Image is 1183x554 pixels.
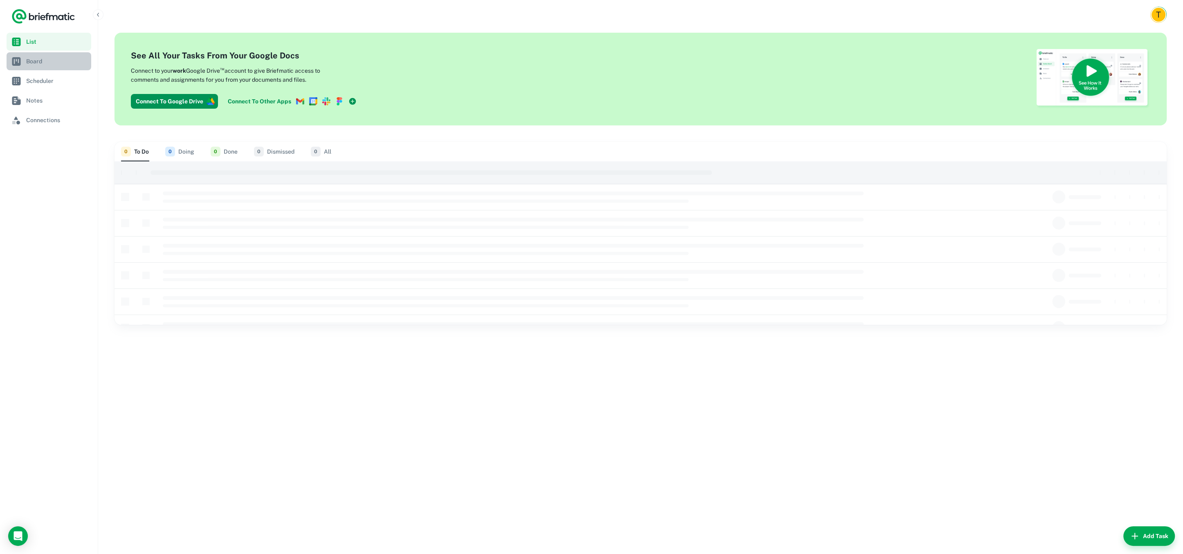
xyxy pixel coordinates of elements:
[211,147,220,156] span: 0
[26,37,88,46] span: List
[7,111,91,129] a: Connections
[26,57,88,66] span: Board
[7,72,91,90] a: Scheduler
[1123,526,1175,546] button: Add Task
[8,526,28,546] div: Load Chat
[26,116,88,125] span: Connections
[311,147,321,156] span: 0
[131,94,218,109] button: Connect To Google Drive
[254,142,294,161] button: Dismissed
[131,49,360,62] h4: See All Your Tasks From Your Google Docs
[26,96,88,105] span: Notes
[131,65,348,84] p: Connect to your Google Drive account to give Briefmatic access to comments and assignments for yo...
[311,142,331,161] button: All
[7,33,91,51] a: List
[224,94,360,109] a: Connect To Other Apps
[7,52,91,70] a: Board
[165,147,175,156] span: 0
[173,67,186,74] b: work
[7,92,91,109] a: Notes
[211,142,238,161] button: Done
[165,142,194,161] button: Doing
[121,142,149,161] button: To Do
[1150,7,1167,23] button: Account button
[11,8,75,25] a: Logo
[220,66,224,71] sup: ™
[1036,49,1150,109] img: See How Briefmatic Works
[254,147,264,156] span: 0
[1152,8,1165,22] div: T
[121,147,131,156] span: 0
[26,76,88,85] span: Scheduler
